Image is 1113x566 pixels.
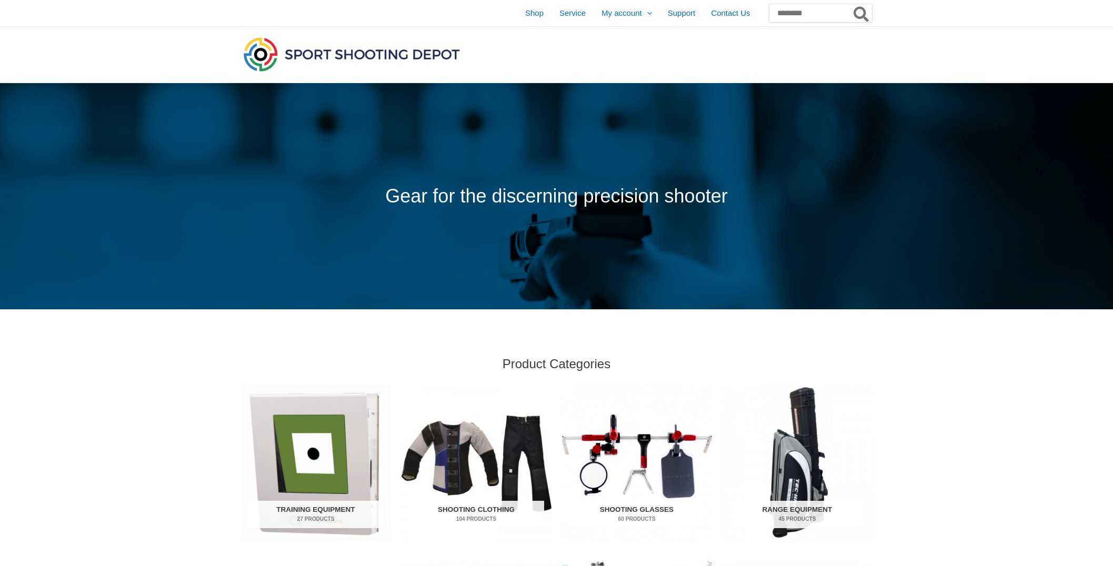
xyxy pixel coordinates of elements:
[402,385,552,541] img: Shooting Clothing
[562,385,712,541] a: Visit product category Shooting Glasses
[241,356,873,372] h2: Product Categories
[408,515,544,523] mark: 104 Products
[569,515,705,523] mark: 60 Products
[241,385,391,541] img: Training Equipment
[723,385,873,541] img: Range Equipment
[241,179,873,214] p: Gear for the discerning precision shooter
[241,35,462,74] img: Sport Shooting Depot
[402,385,552,541] a: Visit product category Shooting Clothing
[851,4,872,22] button: Search
[729,515,865,523] mark: 45 Products
[562,385,712,541] img: Shooting Glasses
[408,501,544,528] h2: Shooting Clothing
[723,385,873,541] a: Visit product category Range Equipment
[241,385,391,541] a: Visit product category Training Equipment
[729,501,865,528] h2: Range Equipment
[569,501,705,528] h2: Shooting Glasses
[248,515,384,523] mark: 27 Products
[248,501,384,528] h2: Training Equipment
